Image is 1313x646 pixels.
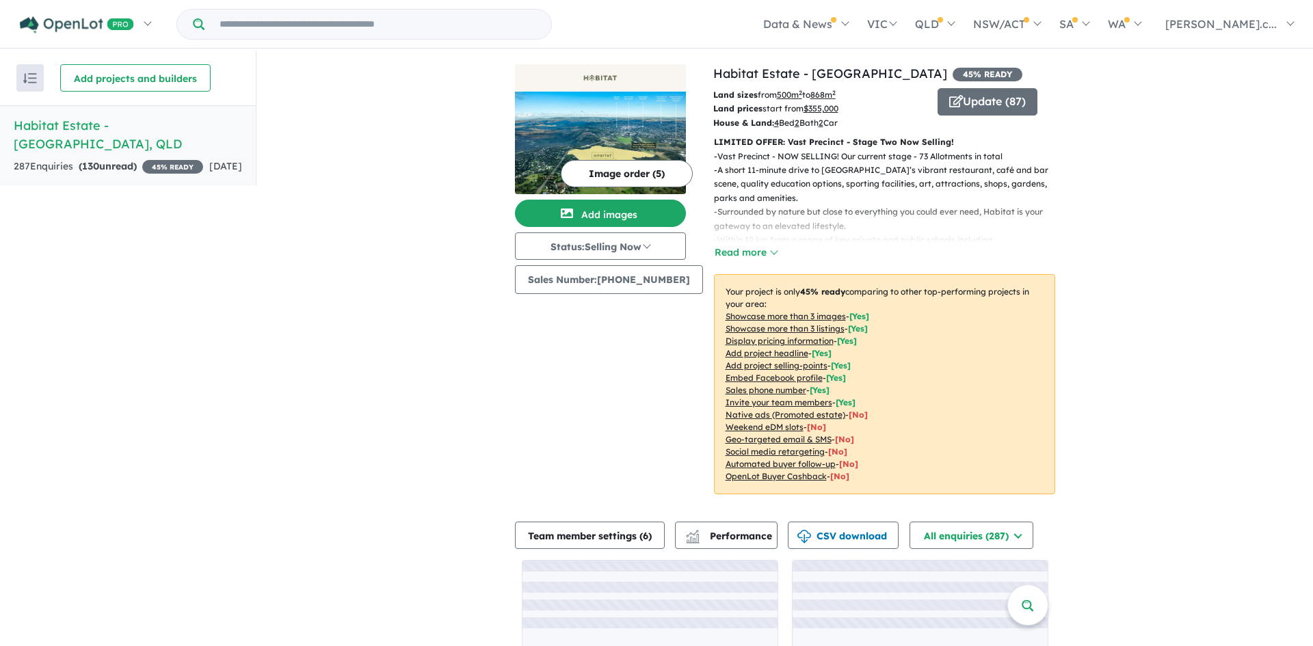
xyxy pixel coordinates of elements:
[797,530,811,543] img: download icon
[14,159,203,175] div: 287 Enquir ies
[726,385,806,395] u: Sales phone number
[832,89,836,96] sup: 2
[714,205,1066,233] p: - Surrounded by nature but close to everything you could ever need, Habitat is your gateway to an...
[1165,17,1277,31] span: [PERSON_NAME].c...
[726,422,804,432] u: Weekend eDM slots
[515,522,665,549] button: Team member settings (6)
[910,522,1033,549] button: All enquiries (287)
[804,103,838,113] u: $ 355,000
[726,434,832,444] u: Geo-targeted email & SMS
[713,103,762,113] b: Land prices
[713,102,927,116] p: start from
[515,92,686,194] img: Habitat Estate - Mount Kynoch
[20,16,134,33] img: Openlot PRO Logo White
[848,323,868,334] span: [ Yes ]
[810,90,836,100] u: 868 m
[207,10,548,39] input: Try estate name, suburb, builder or developer
[726,446,825,457] u: Social media retargeting
[726,360,827,371] u: Add project selling-points
[835,434,854,444] span: [No]
[686,530,698,537] img: line-chart.svg
[726,348,808,358] u: Add project headline
[836,397,856,407] span: [ Yes ]
[713,90,758,100] b: Land sizes
[209,160,242,172] span: [DATE]
[688,530,772,542] span: Performance
[819,118,823,128] u: 2
[14,116,242,153] h5: Habitat Estate - [GEOGRAPHIC_DATA] , QLD
[774,118,779,128] u: 4
[839,459,858,469] span: [No]
[520,70,680,86] img: Habitat Estate - Mount Kynoch Logo
[795,118,799,128] u: 2
[726,311,846,321] u: Showcase more than 3 images
[714,233,1066,275] p: - Within 10 km from a range of key private and public schools including [GEOGRAPHIC_DATA], [GEOGR...
[515,265,703,294] button: Sales Number:[PHONE_NUMBER]
[714,163,1066,205] p: - A short 11-minute drive to [GEOGRAPHIC_DATA]’s vibrant restaurant, café and bar scene, quality...
[802,90,836,100] span: to
[849,311,869,321] span: [ Yes ]
[726,323,845,334] u: Showcase more than 3 listings
[788,522,899,549] button: CSV download
[812,348,832,358] span: [ Yes ]
[713,88,927,102] p: from
[953,68,1022,81] span: 45 % READY
[82,160,99,172] span: 130
[23,73,37,83] img: sort.svg
[810,385,830,395] span: [ Yes ]
[713,116,927,130] p: Bed Bath Car
[726,409,845,420] u: Native ads (Promoted estate)
[726,373,823,383] u: Embed Facebook profile
[515,64,686,194] a: Habitat Estate - Mount Kynoch LogoHabitat Estate - Mount Kynoch
[800,286,845,297] b: 45 % ready
[686,534,700,543] img: bar-chart.svg
[807,422,826,432] span: [No]
[826,373,846,383] span: [ Yes ]
[714,150,1066,163] p: - Vast Precinct - NOW SELLING! Our current stage - 73 Allotments in total
[714,274,1055,494] p: Your project is only comparing to other top-performing projects in your area: - - - - - - - - - -...
[142,160,203,174] span: 45 % READY
[830,471,849,481] span: [No]
[849,409,868,420] span: [No]
[561,160,693,187] button: Image order (5)
[643,530,648,542] span: 6
[828,446,847,457] span: [No]
[726,397,832,407] u: Invite your team members
[714,135,1055,149] p: LIMITED OFFER: Vast Precinct - Stage Two Now Selling!
[515,200,686,227] button: Add images
[60,64,211,92] button: Add projects and builders
[777,90,802,100] u: 500 m
[831,360,851,371] span: [ Yes ]
[726,336,834,346] u: Display pricing information
[675,522,778,549] button: Performance
[714,245,778,260] button: Read more
[713,66,947,81] a: Habitat Estate - [GEOGRAPHIC_DATA]
[837,336,857,346] span: [ Yes ]
[713,118,774,128] b: House & Land:
[79,160,137,172] strong: ( unread)
[938,88,1037,116] button: Update (87)
[799,89,802,96] sup: 2
[515,232,686,260] button: Status:Selling Now
[726,459,836,469] u: Automated buyer follow-up
[726,471,827,481] u: OpenLot Buyer Cashback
